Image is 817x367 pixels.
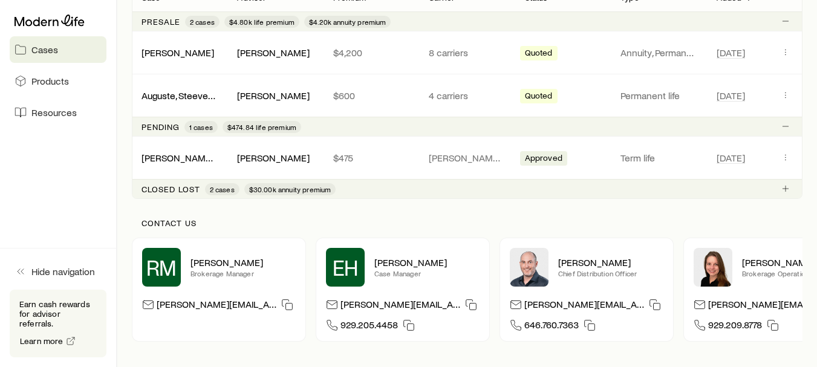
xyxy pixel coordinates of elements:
[142,47,214,58] a: [PERSON_NAME]
[333,47,409,59] p: $4,200
[190,268,296,278] p: Brokerage Manager
[142,89,218,101] a: Auguste, Steevens
[19,299,97,328] p: Earn cash rewards for advisor referrals.
[227,122,296,132] span: $474.84 life premium
[146,255,177,279] span: RM
[558,256,663,268] p: [PERSON_NAME]
[157,298,276,314] p: [PERSON_NAME][EMAIL_ADDRESS][PERSON_NAME][DOMAIN_NAME]
[249,184,331,194] span: $30.00k annuity premium
[620,47,697,59] p: Annuity, Permanent life
[525,48,553,60] span: Quoted
[333,255,359,279] span: EH
[31,44,58,56] span: Cases
[31,106,77,119] span: Resources
[10,99,106,126] a: Resources
[524,298,644,314] p: [PERSON_NAME][EMAIL_ADDRESS][DOMAIN_NAME]
[429,152,505,164] p: [PERSON_NAME] [PERSON_NAME]
[340,298,460,314] p: [PERSON_NAME][EMAIL_ADDRESS][DOMAIN_NAME]
[237,47,310,59] div: [PERSON_NAME]
[142,218,793,228] p: Contact us
[333,89,409,102] p: $600
[142,89,218,102] div: Auguste, Steevens
[189,122,213,132] span: 1 cases
[708,319,762,335] span: 929.209.8778
[510,248,548,287] img: Dan Pierson
[620,152,697,164] p: Term life
[620,89,697,102] p: Permanent life
[20,337,63,345] span: Learn more
[142,122,180,132] p: Pending
[717,89,745,102] span: [DATE]
[717,47,745,59] span: [DATE]
[340,319,398,335] span: 929.205.4458
[31,265,95,278] span: Hide navigation
[142,47,214,59] div: [PERSON_NAME]
[229,17,295,27] span: $4.80k life premium
[525,91,553,103] span: Quoted
[524,319,579,335] span: 646.760.7363
[10,68,106,94] a: Products
[309,17,386,27] span: $4.20k annuity premium
[142,152,245,163] a: [PERSON_NAME], Obson
[558,268,663,278] p: Chief Distribution Officer
[190,17,215,27] span: 2 cases
[717,152,745,164] span: [DATE]
[429,47,505,59] p: 8 carriers
[142,17,180,27] p: Presale
[333,152,409,164] p: $475
[10,290,106,357] div: Earn cash rewards for advisor referrals.Learn more
[142,152,218,164] div: [PERSON_NAME], Obson
[237,89,310,102] div: [PERSON_NAME]
[374,256,480,268] p: [PERSON_NAME]
[374,268,480,278] p: Case Manager
[31,75,69,87] span: Products
[10,258,106,285] button: Hide navigation
[190,256,296,268] p: [PERSON_NAME]
[694,248,732,287] img: Ellen Wall
[525,153,562,166] span: Approved
[237,152,310,164] div: [PERSON_NAME]
[429,89,505,102] p: 4 carriers
[142,184,200,194] p: Closed lost
[10,36,106,63] a: Cases
[210,184,235,194] span: 2 cases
